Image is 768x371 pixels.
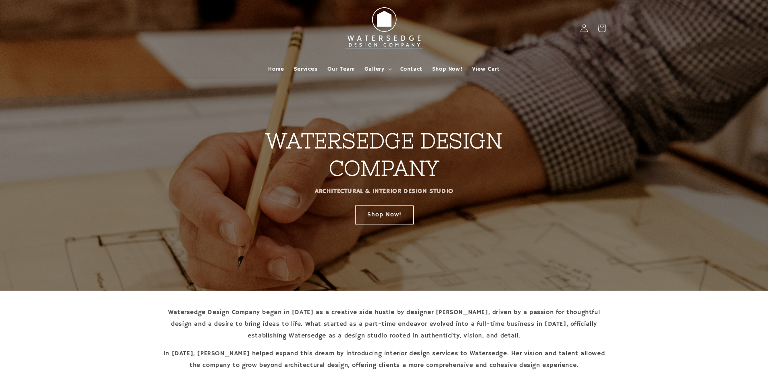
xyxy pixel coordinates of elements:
[432,65,462,73] span: Shop Now!
[472,65,500,73] span: View Cart
[323,61,360,78] a: Our Team
[315,187,454,195] strong: ARCHITECTURAL & INTERIOR DESIGN STUDIO
[355,205,413,224] a: Shop Now!
[294,65,318,73] span: Services
[467,61,504,78] a: View Cart
[162,307,606,342] p: Watersedge Design Company began in [DATE] as a creative side hustle by designer [PERSON_NAME], dr...
[395,61,427,78] a: Contact
[400,65,423,73] span: Contact
[268,65,284,73] span: Home
[266,129,502,180] strong: WATERSEDGE DESIGN COMPANY
[364,65,384,73] span: Gallery
[263,61,289,78] a: Home
[340,3,429,53] img: Watersedge Design Co
[289,61,323,78] a: Services
[360,61,395,78] summary: Gallery
[427,61,467,78] a: Shop Now!
[327,65,355,73] span: Our Team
